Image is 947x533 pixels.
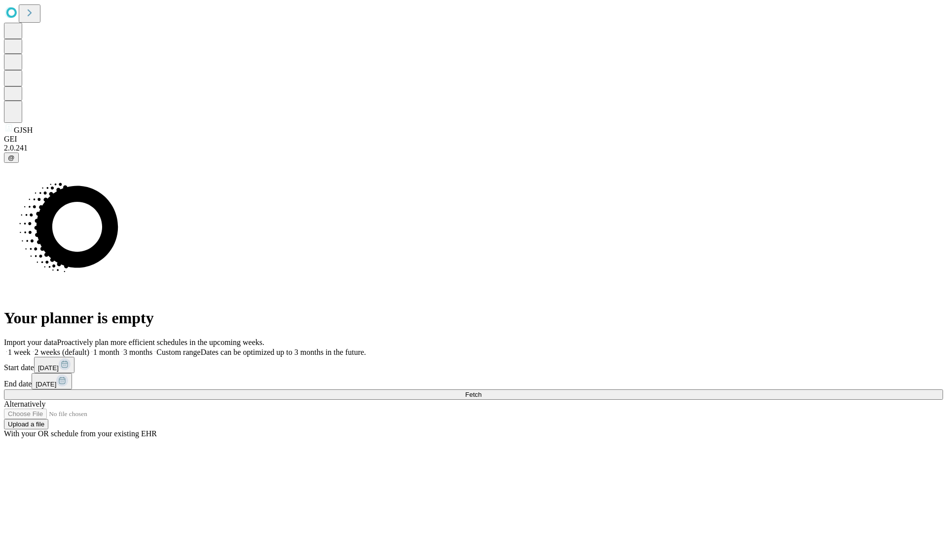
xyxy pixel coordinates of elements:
span: [DATE] [36,381,56,388]
span: With your OR schedule from your existing EHR [4,429,157,438]
span: 3 months [123,348,152,356]
div: Start date [4,357,943,373]
button: [DATE] [34,357,74,373]
span: Custom range [156,348,200,356]
span: Proactively plan more efficient schedules in the upcoming weeks. [57,338,264,346]
span: Dates can be optimized up to 3 months in the future. [201,348,366,356]
span: [DATE] [38,364,59,372]
span: 1 month [93,348,119,356]
button: @ [4,152,19,163]
span: Alternatively [4,400,45,408]
span: 2 weeks (default) [35,348,89,356]
div: 2.0.241 [4,144,943,152]
span: Fetch [465,391,481,398]
button: [DATE] [32,373,72,389]
div: End date [4,373,943,389]
span: 1 week [8,348,31,356]
span: @ [8,154,15,161]
button: Fetch [4,389,943,400]
button: Upload a file [4,419,48,429]
div: GEI [4,135,943,144]
span: Import your data [4,338,57,346]
span: GJSH [14,126,33,134]
h1: Your planner is empty [4,309,943,327]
